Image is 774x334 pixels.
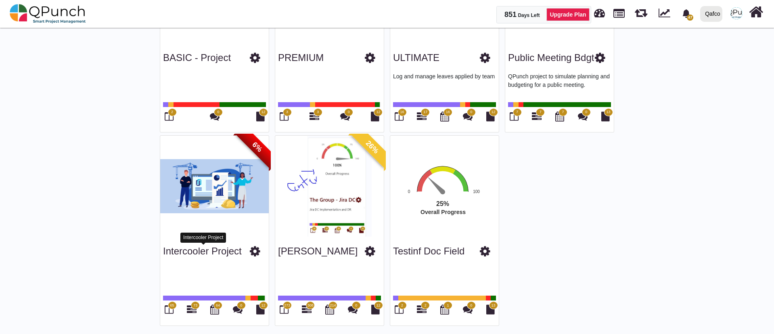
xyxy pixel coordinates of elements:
[280,305,289,314] i: Board
[508,72,611,97] p: QPunch project to simulate planning and budgeting for a public meeting.
[516,109,518,115] span: 7
[163,52,231,63] a: BASIC - Project
[470,109,472,115] span: 0
[278,52,324,64] h3: PREMIUM
[705,7,720,21] div: Qafco
[654,0,677,27] div: Dynamic Report
[376,303,380,309] span: 12
[510,111,519,121] i: Board
[171,109,173,115] span: 2
[417,111,427,121] i: Gantt
[165,305,174,314] i: Board
[180,233,226,243] div: Intercooler Project
[388,165,513,240] svg: Interactive chart
[613,5,625,18] span: Projects
[749,4,763,20] i: Home
[310,111,319,121] i: Gantt
[578,111,588,121] i: Punch Discussions
[317,109,319,115] span: 3
[682,9,690,18] svg: bell fill
[286,109,288,115] span: 3
[187,305,197,314] i: Gantt
[325,305,334,314] i: Calendar
[546,8,589,21] a: Upgrade Plan
[440,305,449,314] i: Calendar
[726,0,747,26] a: avatar
[280,111,289,121] i: Board
[395,111,404,121] i: Board
[555,111,564,121] i: Calendar
[216,303,220,309] span: 64
[562,109,564,115] span: 7
[518,13,540,18] span: Days Left
[240,303,242,309] span: 0
[235,125,280,170] span: 6%
[210,305,219,314] i: Calendar
[730,7,743,19] span: QPunch Support
[677,0,697,26] a: bell fill47
[679,6,693,21] div: Notification
[400,109,404,115] span: 16
[395,305,404,314] i: Board
[10,2,86,26] img: qpunch-sp.fa6292f.png
[284,303,290,309] span: 273
[340,111,350,121] i: Punch Discussions
[350,125,395,170] span: 26%
[393,72,496,97] p: Log and manage leaves applied by team
[261,109,265,115] span: 12
[606,109,610,115] span: 13
[401,303,403,309] span: 2
[594,5,605,17] span: Dashboard
[697,0,726,27] a: Qafco
[420,209,466,215] text: Overall Progress
[233,305,243,314] i: Punch Discussions
[371,111,379,121] i: Document Library
[508,52,594,64] h3: Public Meeting Bdgt
[310,115,319,121] a: 3
[393,246,464,257] h3: Testinf doc field
[427,176,444,193] path: 25 %. Speed.
[163,246,242,256] a: Intercooler Project
[256,305,265,314] i: Document Library
[308,303,314,309] span: 308
[393,52,439,63] a: ULTIMATE
[278,246,358,256] a: [PERSON_NAME]
[256,111,265,121] i: Document Library
[163,52,231,64] h3: BASIC - Project
[348,109,350,115] span: 0
[417,115,427,121] a: 17
[417,308,427,314] a: 2
[585,109,587,115] span: 0
[532,115,542,121] a: 7
[193,303,197,309] span: 73
[532,111,542,121] i: Gantt
[508,52,594,63] a: Public Meeting Bdgt
[302,305,312,314] i: Gantt
[417,305,427,314] i: Gantt
[473,189,480,194] text: 100
[730,7,743,19] img: avatar
[261,303,265,309] span: 12
[491,303,495,309] span: 13
[504,11,517,19] span: 851
[278,246,358,257] h3: Gantt
[635,4,647,17] span: Iteration
[486,305,495,314] i: Document Library
[463,305,473,314] i: Punch Discussions
[371,305,380,314] i: Document Library
[540,109,542,115] span: 7
[425,303,427,309] span: 2
[376,109,380,115] span: 12
[388,165,513,240] div: Overall Progress. Highcharts interactive chart.
[348,305,358,314] i: Punch Discussions
[601,111,610,121] i: Document Library
[187,308,197,314] a: 73
[491,109,495,115] span: 12
[446,109,450,115] span: 16
[463,111,473,121] i: Punch Discussions
[440,111,449,121] i: Calendar
[355,303,357,309] span: 0
[217,109,219,115] span: 0
[408,189,410,194] text: 0
[393,246,464,256] a: Testinf doc field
